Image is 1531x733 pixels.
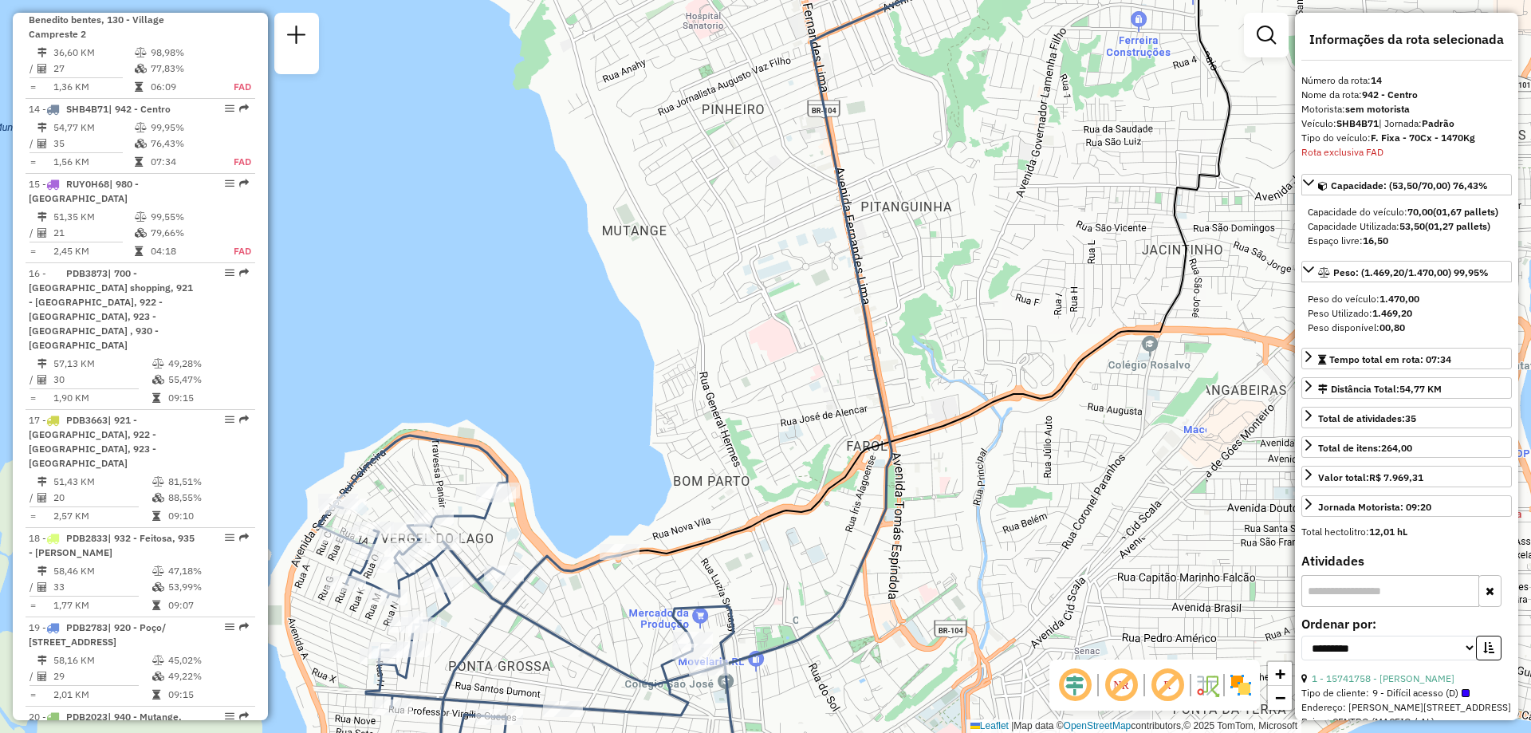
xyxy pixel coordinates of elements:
[29,579,37,595] td: /
[239,622,249,632] em: Rota exportada
[37,123,47,132] i: Distância Total
[1333,266,1489,278] span: Peso: (1.469,20/1.470,00) 99,95%
[1268,662,1292,686] a: Zoom in
[53,508,152,524] td: 2,57 KM
[29,267,193,351] span: 16 -
[150,45,216,61] td: 98,98%
[167,668,248,684] td: 49,22%
[66,711,108,723] span: PDB2023
[1381,442,1412,454] strong: 264,00
[1228,672,1254,698] img: Exibir/Ocultar setores
[53,136,134,152] td: 35
[1318,441,1412,455] div: Total de itens:
[167,652,248,668] td: 45,02%
[29,225,37,241] td: /
[152,511,160,521] i: Tempo total em rota
[53,652,152,668] td: 58,16 KM
[1301,261,1512,282] a: Peso: (1.469,20/1.470,00) 99,95%
[29,178,139,204] span: 15 -
[1301,436,1512,458] a: Total de itens:264,00
[108,103,171,115] span: | 942 - Centro
[1301,686,1512,700] div: Tipo de cliente:
[225,711,234,721] em: Opções
[1301,102,1512,116] div: Motorista:
[1301,174,1512,195] a: Capacidade: (53,50/70,00) 76,43%
[37,672,47,681] i: Total de Atividades
[1301,348,1512,369] a: Tempo total em rota: 07:34
[29,621,166,648] span: 19 -
[1308,234,1505,248] div: Espaço livre:
[1102,666,1140,704] span: Exibir NR
[239,268,249,278] em: Rota exportada
[1301,407,1512,428] a: Total de atividades:35
[1345,103,1410,115] strong: sem motorista
[1476,636,1501,660] button: Ordem crescente
[66,178,109,190] span: RUY0H68
[37,48,47,57] i: Distância Total
[1194,672,1220,698] img: Fluxo de ruas
[37,359,47,368] i: Distância Total
[37,139,47,148] i: Total de Atividades
[1433,206,1498,218] strong: (01,67 pallets)
[1379,117,1454,129] span: | Jornada:
[152,582,164,592] i: % de utilização da cubagem
[53,225,134,241] td: 21
[53,61,134,77] td: 27
[167,508,248,524] td: 09:10
[29,532,195,558] span: | 932 - Feitosa, 935 - [PERSON_NAME]
[152,375,164,384] i: % de utilização da cubagem
[216,79,252,95] td: FAD
[1318,412,1416,424] span: Total de atividades:
[225,415,234,424] em: Opções
[135,139,147,148] i: % de utilização da cubagem
[1331,179,1488,191] span: Capacidade: (53,50/70,00) 76,43%
[29,267,193,351] span: | 700 - [GEOGRAPHIC_DATA] shopping, 921 - [GEOGRAPHIC_DATA], 922 - [GEOGRAPHIC_DATA], 923 - [GEOG...
[29,508,37,524] td: =
[29,414,156,469] span: 17 -
[66,621,108,633] span: PDB2783
[239,711,249,721] em: Rota exportada
[167,474,248,490] td: 81,51%
[1318,382,1442,396] div: Distância Total:
[152,359,164,368] i: % de utilização do peso
[150,209,216,225] td: 99,55%
[1301,131,1512,145] div: Tipo do veículo:
[239,104,249,113] em: Rota exportada
[239,533,249,542] em: Rota exportada
[1362,89,1418,100] strong: 942 - Centro
[29,621,166,648] span: | 920 - Poço/ [STREET_ADDRESS]
[1369,471,1423,483] strong: R$ 7.969,31
[1425,220,1490,232] strong: (01,27 pallets)
[66,532,108,544] span: PDB2833
[1336,117,1379,129] strong: SHB4B71
[1301,700,1512,715] div: Endereço: [PERSON_NAME][STREET_ADDRESS]
[37,582,47,592] i: Total de Atividades
[53,597,152,613] td: 1,77 KM
[53,154,134,170] td: 1,56 KM
[1407,206,1433,218] strong: 70,00
[37,656,47,665] i: Distância Total
[29,243,37,259] td: =
[152,601,160,610] i: Tempo total em rota
[53,243,134,259] td: 2,45 KM
[135,64,147,73] i: % de utilização da cubagem
[1301,715,1512,729] div: Bairro: CENTRO (MACEIO / AL)
[29,136,37,152] td: /
[1275,664,1285,684] span: +
[1318,471,1423,485] div: Valor total:
[1372,686,1470,700] span: 9 - Difícil acesso (D)
[1268,686,1292,710] a: Zoom out
[1371,132,1475,144] strong: F. Fixa - 70Cx - 1470Kg
[37,566,47,576] i: Distância Total
[66,267,108,279] span: PDB3873
[167,356,248,372] td: 49,28%
[1301,199,1512,254] div: Capacidade: (53,50/70,00) 76,43%
[29,79,37,95] td: =
[135,123,147,132] i: % de utilização do peso
[66,414,108,426] span: PDB3663
[225,622,234,632] em: Opções
[150,243,216,259] td: 04:18
[167,687,248,703] td: 09:15
[135,82,143,92] i: Tempo total em rota
[152,393,160,403] i: Tempo total em rota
